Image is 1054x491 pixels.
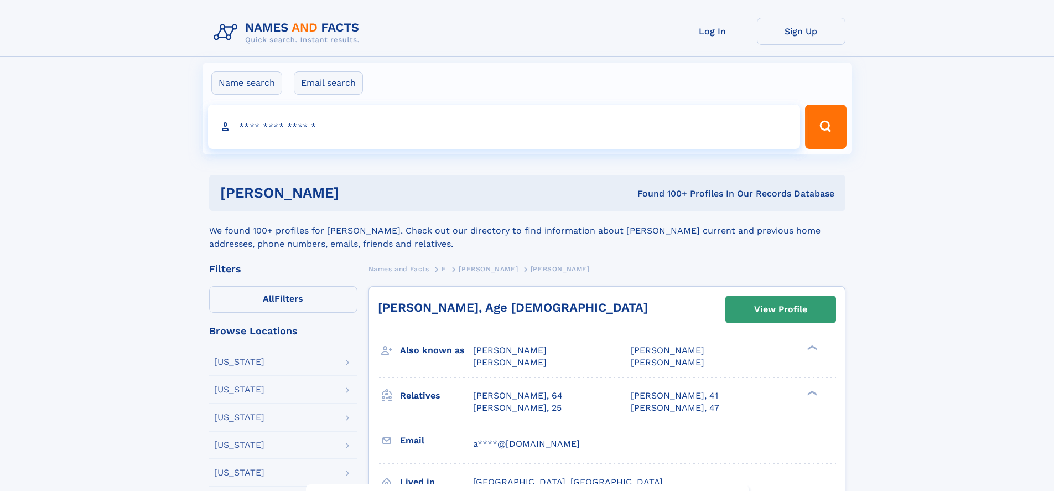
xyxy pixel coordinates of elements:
[294,71,363,95] label: Email search
[757,18,845,45] a: Sign Up
[488,188,834,200] div: Found 100+ Profiles In Our Records Database
[804,389,818,396] div: ❯
[368,262,429,276] a: Names and Facts
[209,286,357,313] label: Filters
[209,326,357,336] div: Browse Locations
[473,357,547,368] span: [PERSON_NAME]
[473,390,563,402] a: [PERSON_NAME], 64
[214,441,264,449] div: [US_STATE]
[668,18,757,45] a: Log In
[400,431,473,450] h3: Email
[209,211,845,251] div: We found 100+ profiles for [PERSON_NAME]. Check out our directory to find information about [PERS...
[459,265,518,273] span: [PERSON_NAME]
[631,390,718,402] a: [PERSON_NAME], 41
[400,341,473,360] h3: Also known as
[442,262,446,276] a: E
[214,385,264,394] div: [US_STATE]
[631,357,704,368] span: [PERSON_NAME]
[214,468,264,477] div: [US_STATE]
[211,71,282,95] label: Name search
[473,345,547,355] span: [PERSON_NAME]
[209,264,357,274] div: Filters
[473,402,562,414] a: [PERSON_NAME], 25
[214,358,264,366] div: [US_STATE]
[459,262,518,276] a: [PERSON_NAME]
[263,293,274,304] span: All
[400,386,473,405] h3: Relatives
[726,296,835,323] a: View Profile
[220,186,489,200] h1: [PERSON_NAME]
[208,105,801,149] input: search input
[754,297,807,322] div: View Profile
[209,18,368,48] img: Logo Names and Facts
[214,413,264,422] div: [US_STATE]
[531,265,590,273] span: [PERSON_NAME]
[631,402,719,414] a: [PERSON_NAME], 47
[442,265,446,273] span: E
[473,477,663,487] span: [GEOGRAPHIC_DATA], [GEOGRAPHIC_DATA]
[631,345,704,355] span: [PERSON_NAME]
[805,105,846,149] button: Search Button
[378,301,648,314] a: [PERSON_NAME], Age [DEMOGRAPHIC_DATA]
[804,344,818,352] div: ❯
